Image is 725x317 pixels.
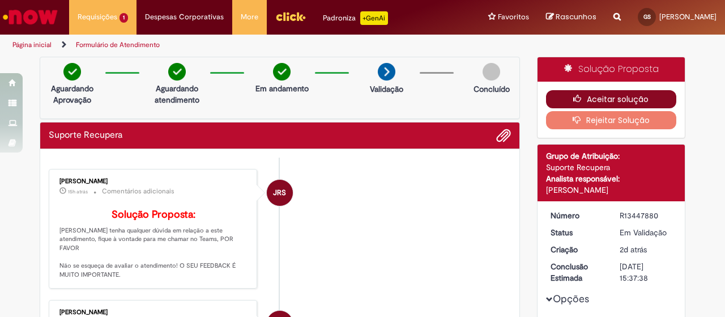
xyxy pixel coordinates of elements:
span: Despesas Corporativas [145,11,224,23]
p: Validação [370,83,403,95]
button: Rejeitar Solução [546,111,677,129]
img: arrow-next.png [378,63,395,81]
span: JRS [273,179,286,206]
div: Em Validação [620,227,672,238]
div: Grupo de Atribuição: [546,150,677,162]
dt: Número [542,210,612,221]
a: Rascunhos [546,12,596,23]
h2: Suporte Recupera Histórico de tíquete [49,130,122,141]
span: Favoritos [498,11,529,23]
button: Adicionar anexos [496,128,511,143]
p: Concluído [474,83,510,95]
button: Aceitar solução [546,90,677,108]
img: ServiceNow [1,6,59,28]
span: 1 [120,13,128,23]
span: 15h atrás [68,188,88,195]
span: More [241,11,258,23]
div: [PERSON_NAME] [59,309,248,316]
span: 2d atrás [620,244,647,255]
a: Formulário de Atendimento [76,40,160,49]
a: Página inicial [12,40,52,49]
img: check-circle-green.png [273,63,291,81]
div: Analista responsável: [546,173,677,184]
p: [PERSON_NAME] tenha qualquer dúvida em relação a este atendimento, fique à vontade para me chamar... [59,209,248,280]
ul: Trilhas de página [8,35,475,56]
span: Requisições [78,11,117,23]
img: check-circle-green.png [168,63,186,81]
p: Aguardando atendimento [150,83,204,105]
b: Solução Proposta: [112,208,195,221]
div: Suporte Recupera [546,162,677,173]
dt: Status [542,227,612,238]
div: [PERSON_NAME] [59,178,248,185]
div: [DATE] 15:37:38 [620,261,672,284]
span: [PERSON_NAME] [659,12,717,22]
div: [PERSON_NAME] [546,184,677,196]
div: Jackeline Renata Silva Dos Santos [267,180,293,206]
p: Aguardando Aprovação [45,83,100,105]
time: 26/08/2025 11:37:35 [620,244,647,255]
p: Em andamento [255,83,309,94]
img: click_logo_yellow_360x200.png [275,8,306,25]
div: Solução Proposta [538,57,685,82]
div: Padroniza [323,11,388,25]
div: 26/08/2025 11:37:35 [620,244,672,255]
span: GS [643,13,651,20]
small: Comentários adicionais [102,187,174,196]
div: R13447880 [620,210,672,221]
span: Rascunhos [556,11,596,22]
img: check-circle-green.png [63,63,81,81]
time: 27/08/2025 17:45:16 [68,188,88,195]
dt: Criação [542,244,612,255]
dt: Conclusão Estimada [542,261,612,284]
img: img-circle-grey.png [483,63,500,81]
p: +GenAi [360,11,388,25]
